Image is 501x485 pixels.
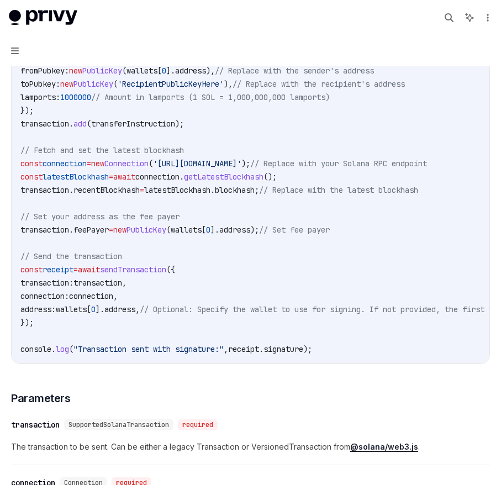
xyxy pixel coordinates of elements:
[73,185,140,195] span: recentBlockhash
[210,185,215,195] span: .
[96,304,104,314] span: ].
[60,79,73,89] span: new
[69,119,73,129] span: .
[78,265,100,275] span: await
[20,212,180,222] span: // Set your address as the fee payer
[73,265,78,275] span: =
[206,66,215,76] span: ),
[157,66,162,76] span: [
[122,66,126,76] span: (
[20,66,69,76] span: fromPubkey:
[153,159,241,168] span: '[URL][DOMAIN_NAME]'
[20,291,69,301] span: connection:
[113,172,135,182] span: await
[126,66,157,76] span: wallets
[11,440,490,454] span: The transaction to be sent. Can be either a legacy Transaction or VersionedTransaction from .
[259,344,263,354] span: .
[91,92,330,102] span: // Amount in lamports (1 SOL = 1,000,000,000 lamports)
[263,344,303,354] span: signature
[43,172,109,182] span: latestBlockhash
[259,185,418,195] span: // Replace with the latest blockhash
[104,159,149,168] span: Connection
[73,225,109,235] span: feePayer
[11,419,60,430] div: transaction
[69,185,73,195] span: .
[178,419,218,430] div: required
[210,225,219,235] span: ].
[91,119,175,129] span: transferInstruction
[20,159,43,168] span: const
[175,119,184,129] span: );
[51,344,56,354] span: .
[481,10,492,25] button: More actions
[250,225,259,235] span: );
[43,159,87,168] span: connection
[20,318,34,328] span: });
[350,442,418,452] a: @solana/web3.js
[219,225,250,235] span: address
[73,278,122,288] span: transaction
[43,265,73,275] span: receipt
[118,79,224,89] span: 'RecipientPublicKeyHere'
[20,344,51,354] span: console
[68,420,169,429] span: SupportedSolanaTransaction
[259,225,330,235] span: // Set fee payer
[20,278,73,288] span: transaction:
[20,145,184,155] span: // Fetch and set the latest blockhash
[20,251,122,261] span: // Send the transaction
[166,66,175,76] span: ].
[56,344,69,354] span: log
[171,225,202,235] span: wallets
[166,265,175,275] span: ({
[69,66,82,76] span: new
[113,225,126,235] span: new
[9,10,77,25] img: light logo
[228,344,259,354] span: receipt
[144,185,210,195] span: latestBlockhash
[69,291,113,301] span: connection
[149,159,153,168] span: (
[109,225,113,235] span: =
[69,344,73,354] span: (
[255,185,259,195] span: ;
[122,278,126,288] span: ,
[140,185,144,195] span: =
[56,304,87,314] span: wallets
[20,265,43,275] span: const
[69,225,73,235] span: .
[224,344,228,354] span: ,
[87,119,91,129] span: (
[206,225,210,235] span: 0
[184,172,263,182] span: getLatestBlockhash
[91,159,104,168] span: new
[11,391,70,406] span: Parameters
[224,79,233,89] span: ),
[73,344,224,354] span: "Transaction sent with signature:"
[113,79,118,89] span: (
[250,159,427,168] span: // Replace with your Solana RPC endpoint
[303,344,312,354] span: );
[60,92,91,102] span: 1000000
[215,185,255,195] span: blockhash
[73,79,113,89] span: PublicKey
[82,66,122,76] span: PublicKey
[180,172,184,182] span: .
[20,106,34,115] span: });
[135,304,140,314] span: ,
[135,172,180,182] span: connection
[215,66,374,76] span: // Replace with the sender's address
[20,304,56,314] span: address:
[166,225,171,235] span: (
[20,79,60,89] span: toPubkey:
[113,291,118,301] span: ,
[241,159,250,168] span: );
[100,265,166,275] span: sendTransaction
[87,304,91,314] span: [
[20,185,69,195] span: transaction
[87,159,91,168] span: =
[20,119,69,129] span: transaction
[233,79,405,89] span: // Replace with the recipient's address
[91,304,96,314] span: 0
[73,119,87,129] span: add
[202,225,206,235] span: [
